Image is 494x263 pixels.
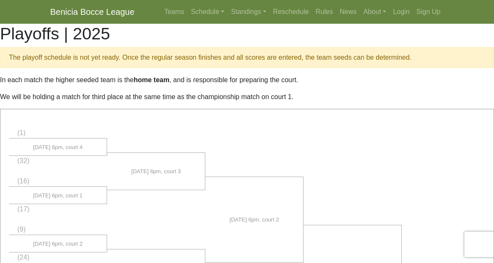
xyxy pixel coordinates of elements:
span: (32) [17,157,29,164]
a: Reschedule [270,3,312,20]
span: [DATE] 6pm, court 2 [229,216,279,224]
span: (9) [17,226,26,233]
span: [DATE] 6pm, court 2 [33,240,83,248]
span: (17) [17,205,29,213]
span: [DATE] 6pm, court 4 [33,143,83,152]
a: Teams [161,3,188,20]
a: News [337,3,360,20]
a: Sign Up [413,3,444,20]
a: Schedule [188,3,228,20]
strong: home team [134,76,169,83]
a: Benicia Bocce League [50,3,135,20]
span: [DATE] 6pm, court 1 [33,191,83,200]
span: [DATE] 6pm, court 3 [131,167,181,176]
span: (16) [17,177,29,185]
a: Login [389,3,413,20]
a: Standings [228,3,270,20]
a: Rules [312,3,337,20]
a: About [360,3,390,20]
span: (24) [17,254,29,261]
span: (1) [17,129,26,136]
